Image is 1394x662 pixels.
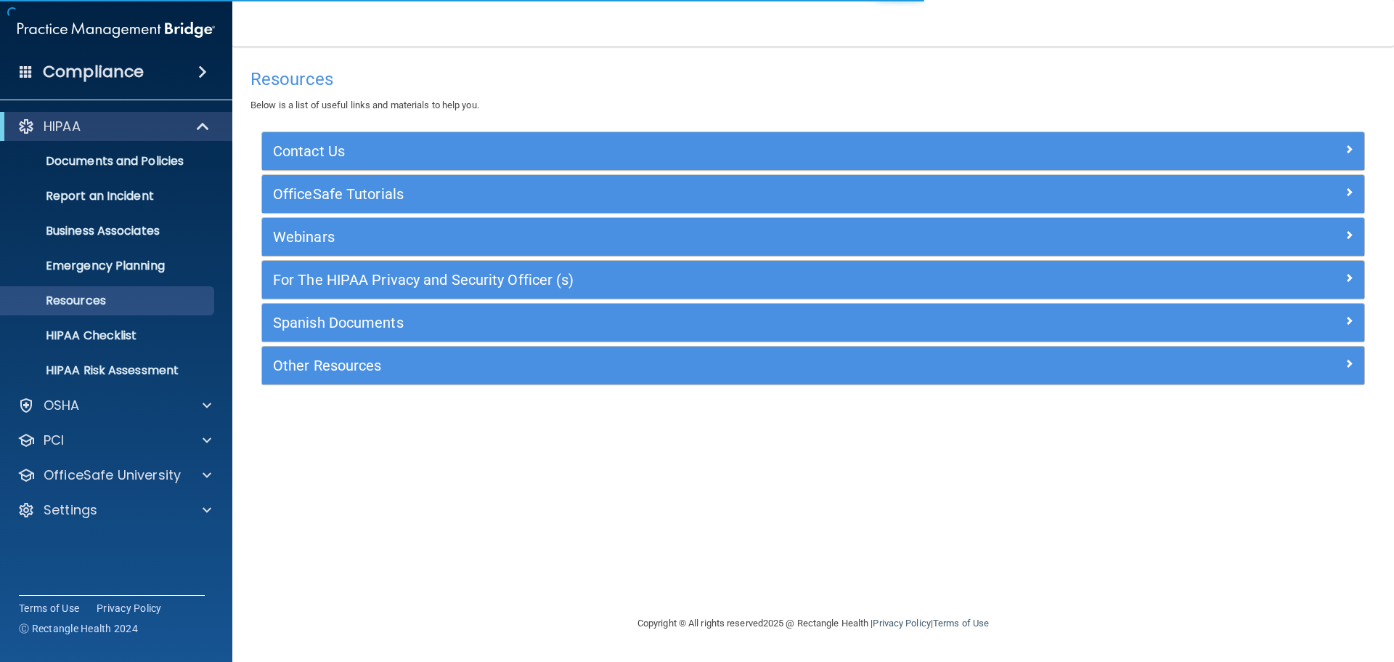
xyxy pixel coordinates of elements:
span: Ⓒ Rectangle Health 2024 [19,621,138,636]
p: Resources [9,294,208,308]
a: Terms of Use [19,601,79,615]
a: OfficeSafe Tutorials [273,182,1353,206]
span: Below is a list of useful links and materials to help you. [250,100,479,110]
h5: Webinars [273,229,1078,245]
a: Terms of Use [933,618,989,629]
a: Contact Us [273,140,1353,163]
p: PCI [44,432,64,449]
p: Documents and Policies [9,154,208,169]
p: Emergency Planning [9,259,208,273]
h5: For The HIPAA Privacy and Security Officer (s) [273,272,1078,288]
h4: Resources [250,70,1376,89]
p: Report an Incident [9,189,208,203]
a: HIPAA [17,118,211,135]
a: Settings [17,501,211,519]
a: OfficeSafe University [17,467,211,484]
p: OSHA [44,397,80,414]
h5: Other Resources [273,358,1078,374]
p: Settings [44,501,97,519]
p: OfficeSafe University [44,467,181,484]
a: Webinars [273,225,1353,249]
h5: Contact Us [273,143,1078,159]
h5: Spanish Documents [273,315,1078,331]
a: PCI [17,432,211,449]
h5: OfficeSafe Tutorials [273,186,1078,202]
h4: Compliance [43,62,144,82]
p: Business Associates [9,224,208,238]
a: Other Resources [273,354,1353,377]
p: HIPAA Risk Assessment [9,363,208,378]
a: OSHA [17,397,211,414]
a: Spanish Documents [273,311,1353,334]
a: Privacy Policy [873,618,930,629]
a: For The HIPAA Privacy and Security Officer (s) [273,268,1353,291]
div: Copyright © All rights reserved 2025 @ Rectangle Health | | [548,600,1078,647]
img: PMB logo [17,15,215,44]
p: HIPAA Checklist [9,328,208,343]
p: HIPAA [44,118,81,135]
a: Privacy Policy [97,601,162,615]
